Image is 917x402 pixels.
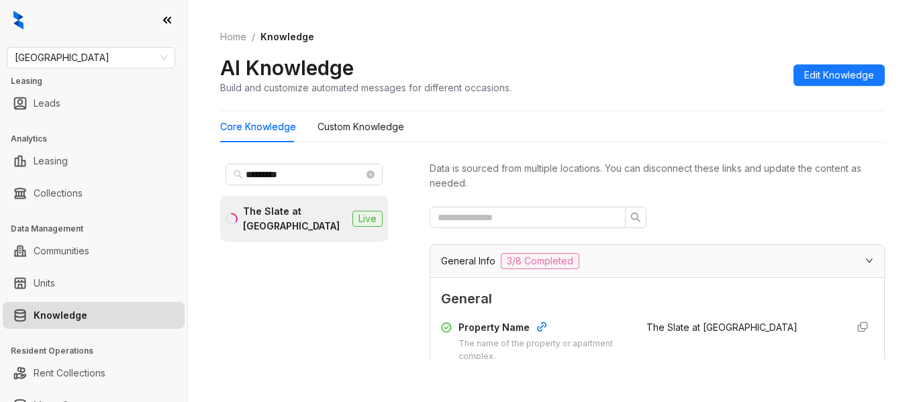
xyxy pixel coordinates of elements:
img: logo [13,11,23,30]
span: expanded [865,256,873,264]
a: Leads [34,90,60,117]
button: Edit Knowledge [793,64,885,86]
li: Leasing [3,148,185,174]
h2: AI Knowledge [220,55,354,81]
li: Rent Collections [3,360,185,387]
a: Communities [34,238,89,264]
span: search [234,170,243,179]
li: / [252,30,255,44]
a: Knowledge [34,302,87,329]
li: Knowledge [3,302,185,329]
span: Edit Knowledge [804,68,874,83]
a: Home [218,30,249,44]
li: Units [3,270,185,297]
a: Units [34,270,55,297]
li: Collections [3,180,185,207]
span: close-circle [367,170,375,179]
span: 3/8 Completed [501,253,579,269]
h3: Resident Operations [11,345,187,357]
h3: Leasing [11,75,187,87]
span: search [630,212,641,223]
li: Leads [3,90,185,117]
div: Property Name [458,320,630,338]
h3: Data Management [11,223,187,235]
h3: Analytics [11,133,187,145]
a: Rent Collections [34,360,105,387]
div: Data is sourced from multiple locations. You can disconnect these links and update the content as... [430,161,885,191]
div: Build and customize automated messages for different occasions. [220,81,512,95]
a: Collections [34,180,83,207]
a: Leasing [34,148,68,174]
li: Communities [3,238,185,264]
span: Fairfield [15,48,167,68]
span: Live [352,211,383,227]
span: General Info [441,254,495,268]
span: The Slate at [GEOGRAPHIC_DATA] [646,321,798,333]
div: The name of the property or apartment complex. [458,338,630,363]
span: General [441,289,873,309]
div: The Slate at [GEOGRAPHIC_DATA] [243,204,347,234]
span: Knowledge [260,31,314,42]
div: Core Knowledge [220,119,296,134]
div: General Info3/8 Completed [430,245,884,277]
div: Custom Knowledge [318,119,404,134]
